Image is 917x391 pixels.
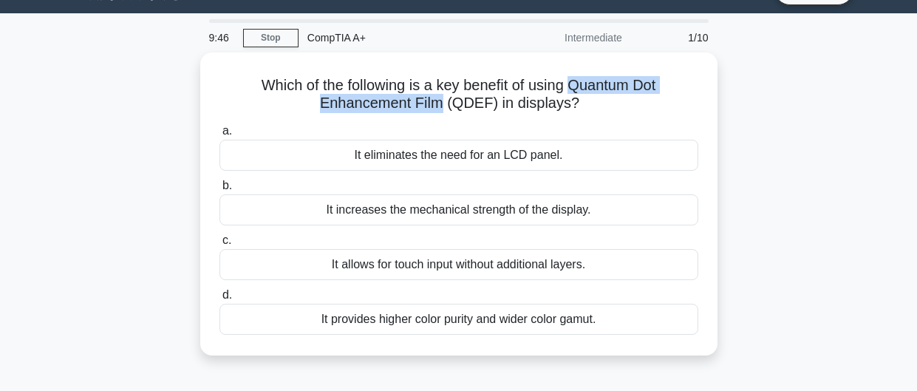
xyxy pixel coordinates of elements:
[299,23,502,52] div: CompTIA A+
[219,249,698,280] div: It allows for touch input without additional layers.
[200,23,243,52] div: 9:46
[243,29,299,47] a: Stop
[219,140,698,171] div: It eliminates the need for an LCD panel.
[222,179,232,191] span: b.
[218,76,700,113] h5: Which of the following is a key benefit of using Quantum Dot Enhancement Film (QDEF) in displays?
[502,23,631,52] div: Intermediate
[222,288,232,301] span: d.
[631,23,717,52] div: 1/10
[222,124,232,137] span: a.
[222,234,231,246] span: c.
[219,304,698,335] div: It provides higher color purity and wider color gamut.
[219,194,698,225] div: It increases the mechanical strength of the display.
